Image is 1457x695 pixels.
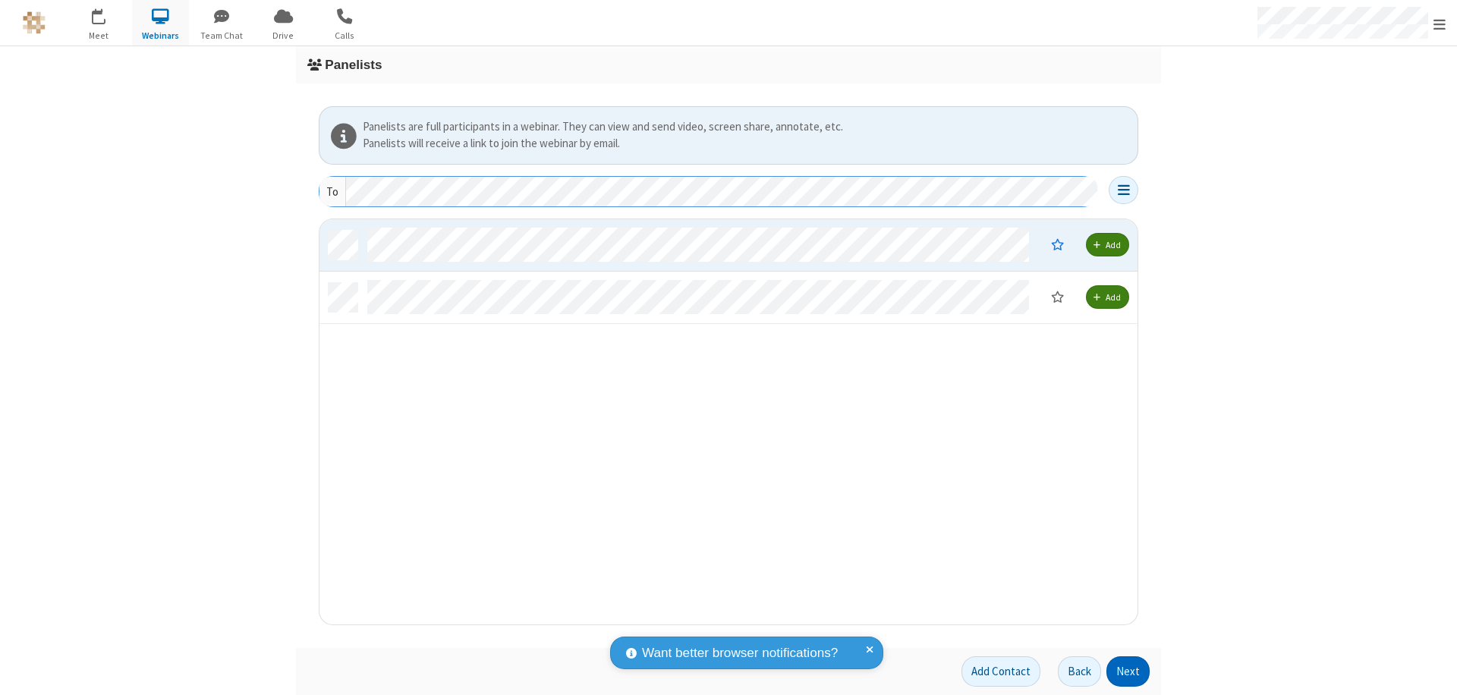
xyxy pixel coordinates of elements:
div: 1 [102,8,112,20]
span: Add [1106,291,1121,303]
span: Team Chat [194,29,250,42]
button: Next [1106,656,1150,687]
button: Open menu [1109,176,1138,204]
button: Add Contact [961,656,1040,687]
button: Add [1086,285,1129,309]
span: Drive [255,29,312,42]
span: Want better browser notifications? [642,643,838,663]
span: Webinars [132,29,189,42]
span: Calls [316,29,373,42]
h3: Panelists [307,58,1150,72]
div: To [319,177,346,206]
span: Add [1106,239,1121,250]
button: Moderator [1040,284,1075,310]
button: Moderator [1040,231,1075,257]
img: QA Selenium DO NOT DELETE OR CHANGE [23,11,46,34]
iframe: Chat [1419,656,1446,684]
div: Panelists are full participants in a webinar. They can view and send video, screen share, annotat... [363,118,1132,136]
span: Add Contact [971,664,1031,678]
button: Add [1086,233,1129,256]
div: grid [319,219,1139,626]
button: Back [1058,656,1101,687]
span: Meet [71,29,127,42]
div: Panelists will receive a link to join the webinar by email. [363,135,1132,153]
